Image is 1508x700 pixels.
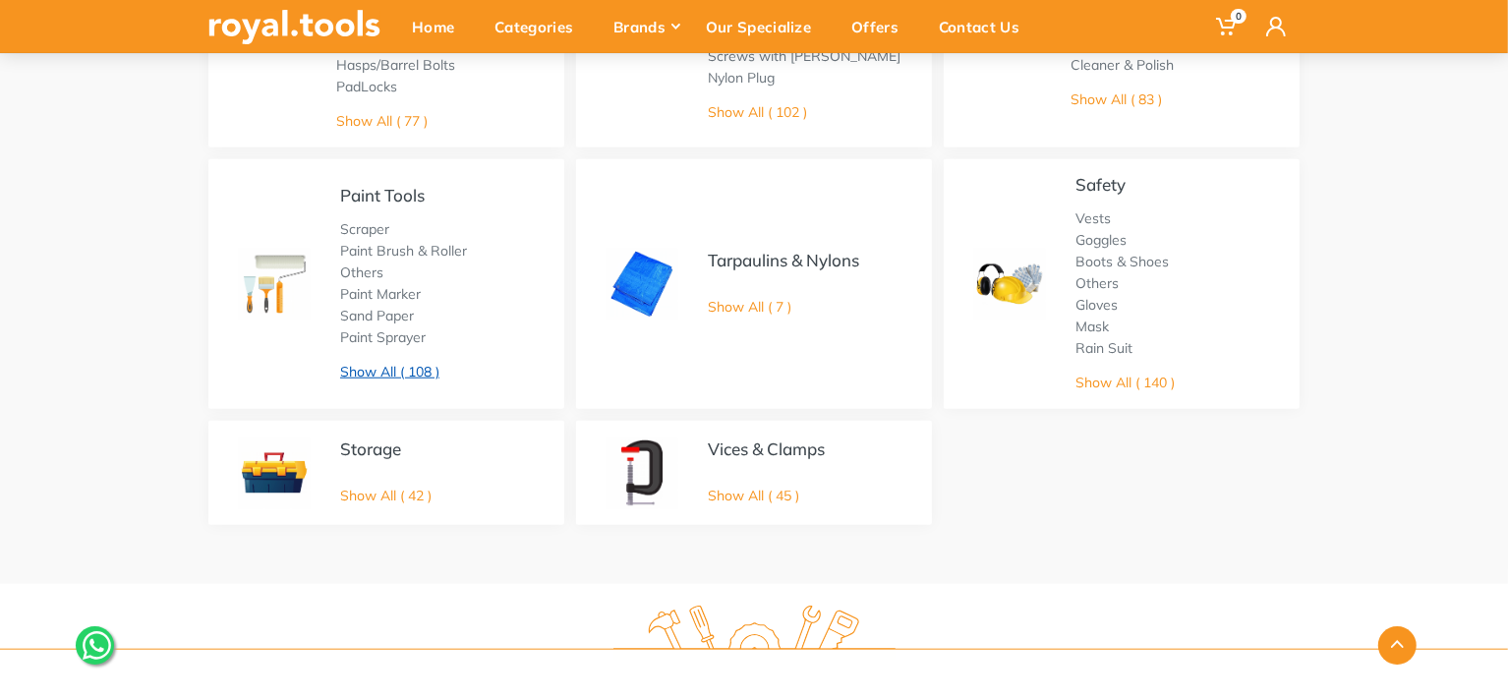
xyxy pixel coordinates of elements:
a: Cleaner & Polish [1071,56,1174,74]
img: Royal - Vices & Clamps [606,437,678,509]
a: Boots & Shoes [1075,253,1169,270]
img: royal.tools Logo [208,10,380,44]
a: Scraper [340,220,389,238]
div: Categories [481,6,600,47]
a: Sand Paper [340,307,414,324]
img: Royal - Safety [973,248,1046,321]
a: Show All ( 45 ) [708,487,799,504]
div: Offers [838,6,925,47]
a: Paint Brush & Roller [340,242,467,260]
a: Storage [340,438,401,459]
a: Vests [1075,209,1111,227]
a: Show All ( 83 ) [1071,90,1162,108]
a: Nylon Plug [708,69,775,87]
div: Home [398,6,481,47]
a: Gloves [1075,296,1118,314]
div: Our Specialize [692,6,838,47]
img: Royal - Tarpaulins & Nylons [606,248,678,321]
a: Paint Marker [340,285,421,303]
a: Vices & Clamps [708,438,825,459]
img: Royal - Storage [238,437,311,509]
a: PadLocks [336,78,397,95]
a: Mask [1075,318,1109,335]
a: Show All ( 102 ) [708,103,807,121]
a: Show All ( 140 ) [1075,374,1175,391]
a: Tarpaulins & Nylons [708,250,859,270]
a: Screws with [PERSON_NAME] [708,47,900,65]
a: Others [340,263,383,281]
a: Others [1075,274,1119,292]
a: Show All ( 42 ) [340,487,432,504]
a: Show All ( 7 ) [708,298,791,316]
a: Paint Tools [340,185,425,205]
a: Safety [1075,174,1126,195]
div: Contact Us [925,6,1046,47]
span: 0 [1231,9,1247,24]
div: Brands [600,6,692,47]
img: Royal - Paint Tools [238,248,311,321]
img: royal.tools Logo [613,606,896,660]
a: Goggles [1075,231,1127,249]
a: Hasps/Barrel Bolts [336,56,455,74]
a: Paint Sprayer [340,328,426,346]
a: Show All ( 77 ) [336,112,428,130]
a: Rain Suit [1075,339,1132,357]
a: Show All ( 108 ) [340,363,439,380]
